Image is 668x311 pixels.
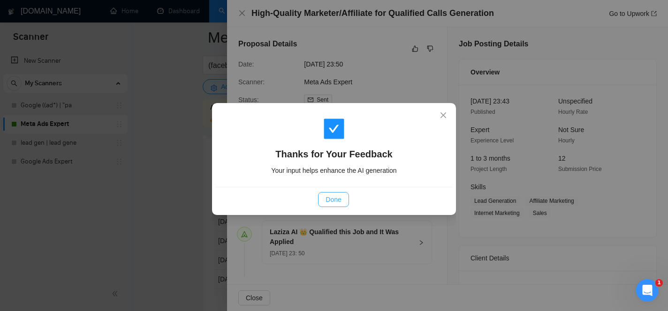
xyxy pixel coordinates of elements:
[271,167,396,174] span: Your input helps enhance the AI generation
[326,194,341,205] span: Done
[323,118,345,140] span: check-square
[227,148,441,161] h4: Thanks for Your Feedback
[318,192,349,207] button: Done
[440,111,447,119] span: close
[431,103,456,128] button: Close
[636,279,659,302] iframe: Intercom live chat
[655,279,663,287] span: 1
